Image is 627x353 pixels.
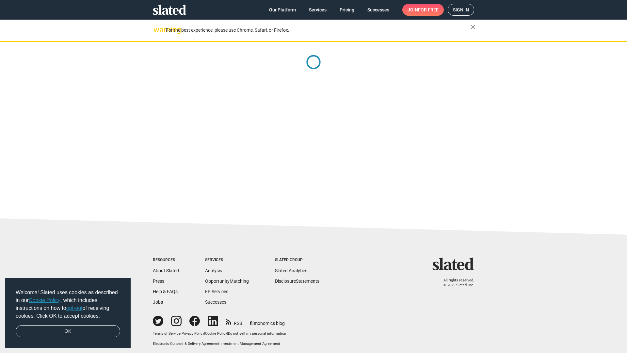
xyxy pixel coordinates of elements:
[453,4,469,15] span: Sign in
[153,258,179,263] div: Resources
[408,4,439,16] span: Join
[153,331,181,336] a: Terms of Service
[227,331,228,336] span: |
[16,289,120,320] span: Welcome! Slated uses cookies as described in our , which includes instructions on how to of recei...
[334,4,360,16] a: Pricing
[275,258,319,263] div: Slated Group
[153,342,219,346] a: Electronic Consent & Delivery Agreement
[264,4,301,16] a: Our Platform
[304,4,332,16] a: Services
[220,342,280,346] a: Investment Management Agreement
[275,278,319,284] a: DisclosureStatements
[5,278,131,348] div: cookieconsent
[228,331,286,336] button: Do not sell my personal information
[153,26,161,34] mat-icon: warning
[469,23,477,31] mat-icon: close
[309,4,327,16] span: Services
[269,4,296,16] span: Our Platform
[182,331,204,336] a: Privacy Policy
[166,26,470,35] div: For the best experience, please use Chrome, Safari, or Firefox.
[153,268,179,273] a: About Slated
[250,315,285,327] a: filmonomics blog
[205,278,249,284] a: OpportunityMatching
[153,289,178,294] a: Help & FAQs
[29,297,60,303] a: Cookie Policy
[250,321,258,326] span: film
[367,4,389,16] span: Successes
[205,331,227,336] a: Cookie Policy
[418,4,439,16] span: for free
[362,4,394,16] a: Successes
[448,4,474,16] a: Sign in
[205,258,249,263] div: Services
[66,305,83,311] a: opt-out
[437,278,474,288] p: All rights reserved. © 2025 Slated, Inc.
[204,331,205,336] span: |
[153,278,164,284] a: Press
[181,331,182,336] span: |
[219,342,220,346] span: |
[226,316,242,327] a: RSS
[153,299,163,305] a: Jobs
[275,268,307,273] a: Slated Analytics
[205,299,226,305] a: Successes
[340,4,354,16] span: Pricing
[205,289,228,294] a: EP Services
[16,325,120,338] a: dismiss cookie message
[205,268,222,273] a: Analysis
[402,4,444,16] a: Joinfor free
